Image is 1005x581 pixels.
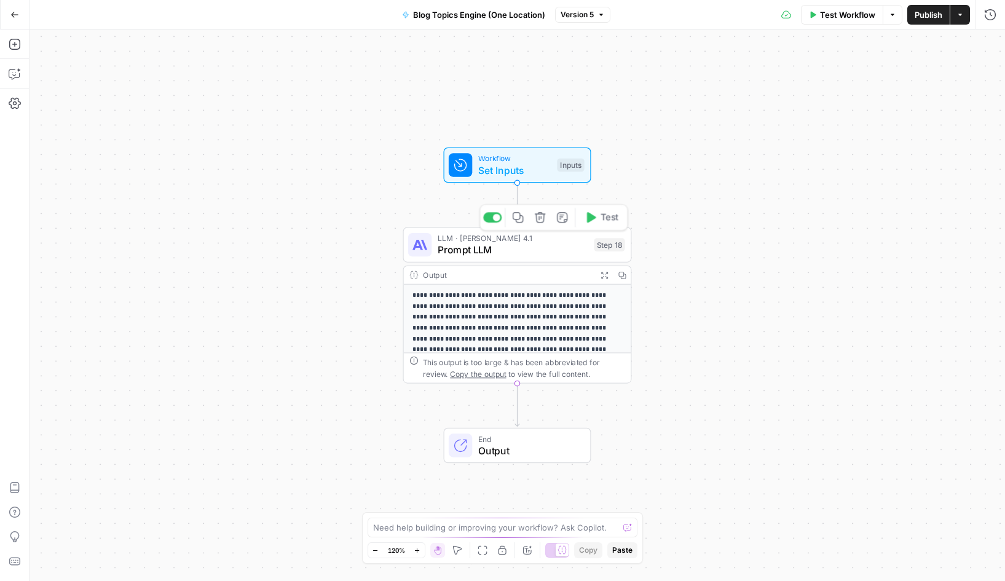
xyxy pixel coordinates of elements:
[574,542,602,558] button: Copy
[579,545,597,556] span: Copy
[555,7,610,23] button: Version 5
[907,5,950,25] button: Publish
[403,428,632,464] div: EndOutput
[478,152,551,164] span: Workflow
[478,433,578,445] span: End
[423,269,591,281] div: Output
[557,159,584,172] div: Inputs
[423,356,625,379] div: This output is too large & has been abbreviated for review. to view the full content.
[578,208,624,227] button: Test
[438,232,588,244] span: LLM · [PERSON_NAME] 4.1
[561,9,594,20] span: Version 5
[820,9,875,21] span: Test Workflow
[388,545,405,555] span: 120%
[478,443,578,458] span: Output
[403,148,632,183] div: WorkflowSet InputsInputs
[450,370,506,378] span: Copy the output
[478,163,551,178] span: Set Inputs
[612,545,633,556] span: Paste
[915,9,942,21] span: Publish
[395,5,553,25] button: Blog Topics Engine (One Location)
[601,211,618,224] span: Test
[607,542,637,558] button: Paste
[594,238,625,251] div: Step 18
[515,384,519,427] g: Edge from step_18 to end
[413,9,545,21] span: Blog Topics Engine (One Location)
[801,5,883,25] button: Test Workflow
[438,243,588,258] span: Prompt LLM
